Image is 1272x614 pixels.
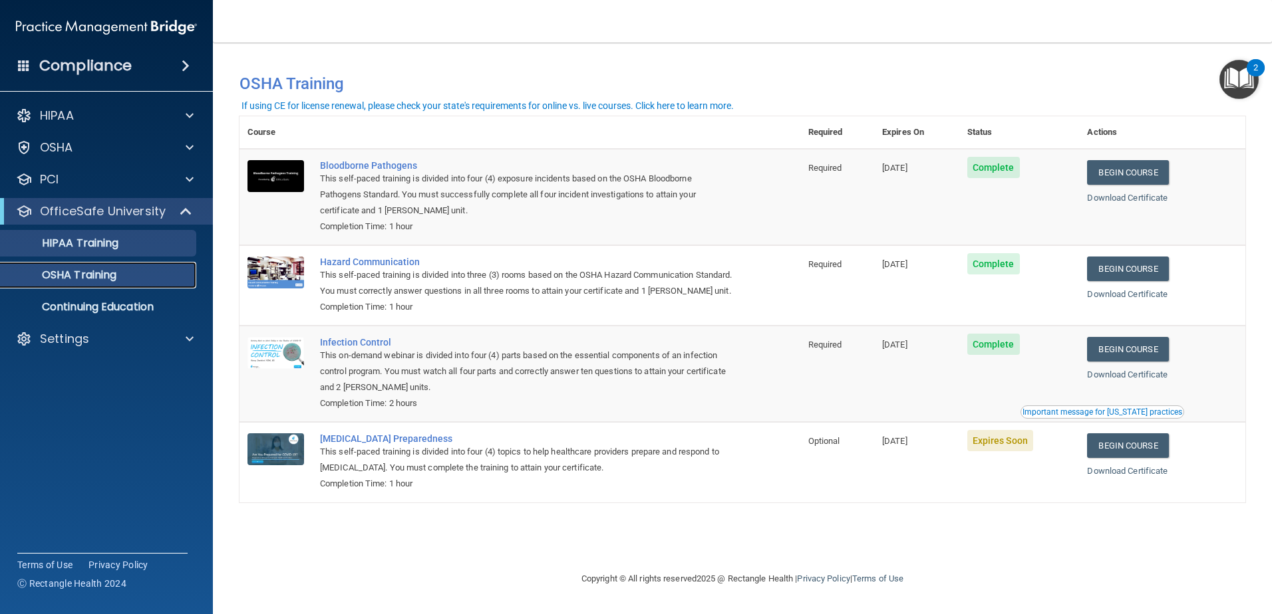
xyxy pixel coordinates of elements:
span: Ⓒ Rectangle Health 2024 [17,577,126,590]
p: OSHA [40,140,73,155]
button: Read this if you are a dental practitioner in the state of CA [1021,405,1184,419]
h4: Compliance [39,56,132,75]
p: OfficeSafe University [40,203,166,219]
p: Continuing Education [9,300,190,314]
div: Important message for [US_STATE] practices [1023,408,1182,416]
a: Begin Course [1087,160,1168,185]
a: Terms of Use [852,573,903,583]
a: OfficeSafe University [16,203,193,219]
p: HIPAA [40,108,74,124]
a: Privacy Policy [797,573,850,583]
span: [DATE] [882,259,907,269]
p: Settings [40,331,89,347]
a: Hazard Communication [320,256,734,267]
th: Required [800,116,874,149]
div: Copyright © All rights reserved 2025 @ Rectangle Health | | [500,558,985,600]
div: Completion Time: 1 hour [320,299,734,315]
span: Expires Soon [967,430,1033,451]
span: Complete [967,253,1020,274]
a: Privacy Policy [88,558,148,571]
span: Required [808,340,842,350]
a: [MEDICAL_DATA] Preparedness [320,433,734,444]
span: [DATE] [882,163,907,173]
p: HIPAA Training [9,237,118,250]
p: PCI [40,171,59,187]
a: Begin Course [1087,256,1168,281]
span: Optional [808,436,840,446]
div: If using CE for license renewal, please check your state's requirements for online vs. live cours... [241,101,734,110]
div: This self-paced training is divided into four (4) topics to help healthcare providers prepare and... [320,444,734,476]
a: Begin Course [1087,433,1168,458]
span: [DATE] [882,436,907,446]
a: Download Certificate [1087,193,1168,203]
div: This self-paced training is divided into three (3) rooms based on the OSHA Hazard Communication S... [320,267,734,299]
div: This self-paced training is divided into four (4) exposure incidents based on the OSHA Bloodborne... [320,171,734,219]
th: Course [239,116,312,149]
th: Expires On [874,116,959,149]
img: PMB logo [16,14,197,41]
div: 2 [1253,68,1258,85]
button: Open Resource Center, 2 new notifications [1219,60,1259,99]
a: Download Certificate [1087,466,1168,476]
div: Completion Time: 1 hour [320,476,734,492]
div: This on-demand webinar is divided into four (4) parts based on the essential components of an inf... [320,348,734,395]
div: Completion Time: 1 hour [320,219,734,235]
a: HIPAA [16,108,194,124]
span: Required [808,259,842,269]
button: If using CE for license renewal, please check your state's requirements for online vs. live cours... [239,99,736,112]
a: Download Certificate [1087,369,1168,379]
a: Bloodborne Pathogens [320,160,734,171]
span: Complete [967,157,1020,178]
a: OSHA [16,140,194,155]
span: [DATE] [882,340,907,350]
a: PCI [16,171,194,187]
a: Settings [16,331,194,347]
div: Completion Time: 2 hours [320,395,734,411]
th: Status [959,116,1080,149]
a: Download Certificate [1087,289,1168,299]
a: Terms of Use [17,558,73,571]
a: Begin Course [1087,337,1168,361]
a: Infection Control [320,337,734,348]
h4: OSHA Training [239,74,1245,93]
p: OSHA Training [9,268,116,282]
span: Required [808,163,842,173]
th: Actions [1079,116,1245,149]
span: Complete [967,334,1020,355]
